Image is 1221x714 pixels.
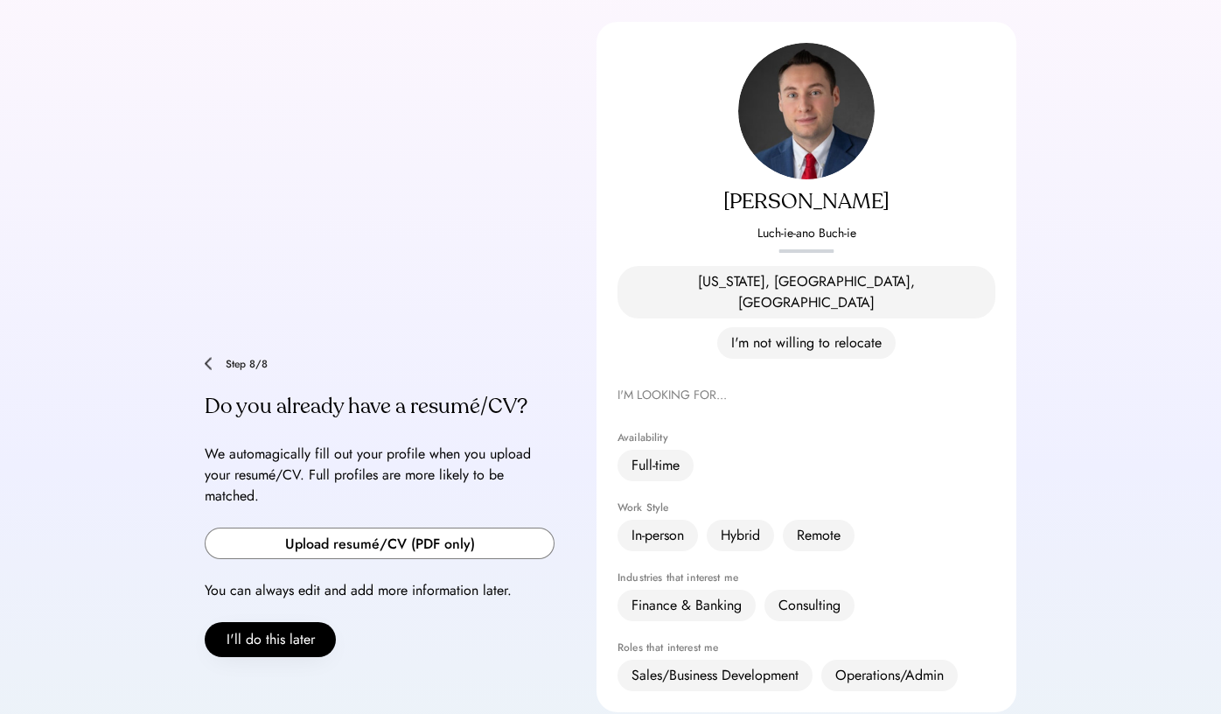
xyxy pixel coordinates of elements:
[617,572,995,583] div: Industries that interest me
[617,502,995,513] div: Work Style
[617,188,995,216] div: [PERSON_NAME]
[797,525,841,546] div: Remote
[205,622,336,657] button: I'll do this later
[205,580,555,601] div: You can always edit and add more information later.
[721,525,760,546] div: Hybrid
[205,444,555,507] div: We automagically fill out your profile when you upload your resumé/CV. Full profiles are more lik...
[835,665,944,686] div: Operations/Admin
[778,595,841,616] div: Consulting
[617,642,995,653] div: Roles that interest me
[631,665,799,686] div: Sales/Business Development
[631,271,981,313] div: [US_STATE], [GEOGRAPHIC_DATA], [GEOGRAPHIC_DATA]
[731,332,882,353] div: I'm not willing to relocate
[205,357,212,370] img: chevron-left.png
[631,525,684,546] div: In-person
[631,455,680,476] div: Full-time
[617,385,995,406] div: I'M LOOKING FOR...
[205,393,555,421] div: Do you already have a resumé/CV?
[226,359,555,369] div: Step 8/8
[617,225,995,242] div: Luch-ie-ano Buch-ie
[631,595,742,616] div: Finance & Banking
[617,432,995,443] div: Availability
[617,242,995,260] div: pronouns
[738,43,875,179] img: https%3A%2F%2F9c4076a67d41be3ea2c0407e1814dbd4.cdn.bubble.io%2Ff1756081810133x690080008822492900%...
